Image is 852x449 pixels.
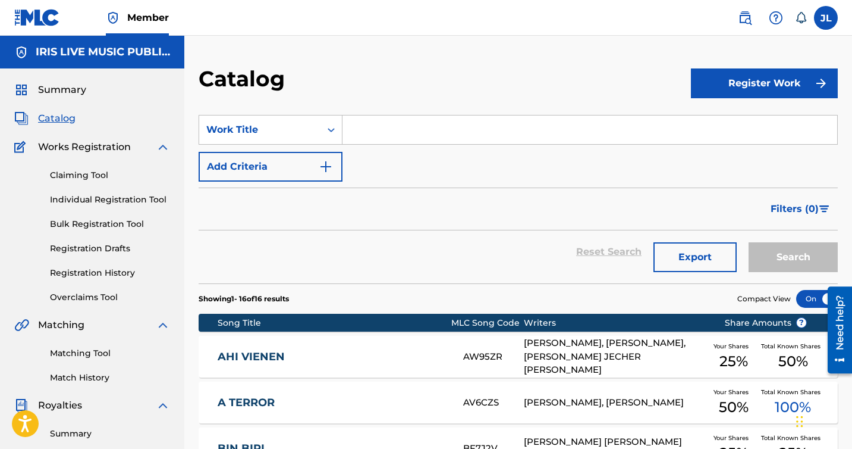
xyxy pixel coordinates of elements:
[156,398,170,413] img: expand
[36,45,170,59] h5: IRIS LIVE MUSIC PUBLISHING
[206,123,313,137] div: Work Title
[50,372,170,384] a: Match History
[797,318,806,328] span: ?
[38,83,86,97] span: Summary
[38,318,84,332] span: Matching
[719,397,749,418] span: 50 %
[725,317,807,329] span: Share Amounts
[778,351,808,372] span: 50 %
[771,202,819,216] span: Filters ( 0 )
[14,9,60,26] img: MLC Logo
[713,434,753,442] span: Your Shares
[218,396,447,410] a: A TERROR
[761,342,825,351] span: Total Known Shares
[796,404,803,439] div: Drag
[199,294,289,304] p: Showing 1 - 16 of 16 results
[653,242,737,272] button: Export
[50,169,170,182] a: Claiming Tool
[14,111,76,126] a: CatalogCatalog
[156,140,170,154] img: expand
[761,434,825,442] span: Total Known Shares
[127,11,169,24] span: Member
[793,392,852,449] iframe: Chat Widget
[14,45,29,60] img: Accounts
[106,11,120,25] img: Top Rightsholder
[50,428,170,440] a: Summary
[38,140,131,154] span: Works Registration
[38,398,82,413] span: Royalties
[761,388,825,397] span: Total Known Shares
[50,242,170,255] a: Registration Drafts
[14,83,29,97] img: Summary
[199,152,342,182] button: Add Criteria
[524,317,706,329] div: Writers
[50,347,170,360] a: Matching Tool
[14,140,30,154] img: Works Registration
[156,318,170,332] img: expand
[819,205,829,213] img: filter
[763,194,838,224] button: Filters (0)
[691,68,838,98] button: Register Work
[795,12,807,24] div: Notifications
[50,194,170,206] a: Individual Registration Tool
[38,111,76,126] span: Catalog
[524,396,706,410] div: [PERSON_NAME], [PERSON_NAME]
[814,76,828,91] img: f7272a7cc735f4ea7f67.svg
[14,83,86,97] a: SummarySummary
[737,294,791,304] span: Compact View
[764,6,788,30] div: Help
[769,11,783,25] img: help
[199,66,291,92] h2: Catalog
[463,350,524,364] div: AW95ZR
[50,218,170,230] a: Bulk Registration Tool
[319,160,333,174] img: 9d2ae6d4665cec9f34b9.svg
[199,115,838,283] form: Search Form
[738,11,752,25] img: search
[819,282,852,378] iframe: Resource Center
[463,396,524,410] div: AV6CZS
[775,397,811,418] span: 100 %
[14,111,29,126] img: Catalog
[713,342,753,351] span: Your Shares
[719,351,748,372] span: 25 %
[50,291,170,304] a: Overclaims Tool
[814,6,838,30] div: User Menu
[713,388,753,397] span: Your Shares
[14,318,29,332] img: Matching
[50,267,170,279] a: Registration History
[524,336,706,377] div: [PERSON_NAME], [PERSON_NAME], [PERSON_NAME] JECHER [PERSON_NAME]
[451,317,524,329] div: MLC Song Code
[14,398,29,413] img: Royalties
[218,317,451,329] div: Song Title
[733,6,757,30] a: Public Search
[218,350,447,364] a: AHI VIENEN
